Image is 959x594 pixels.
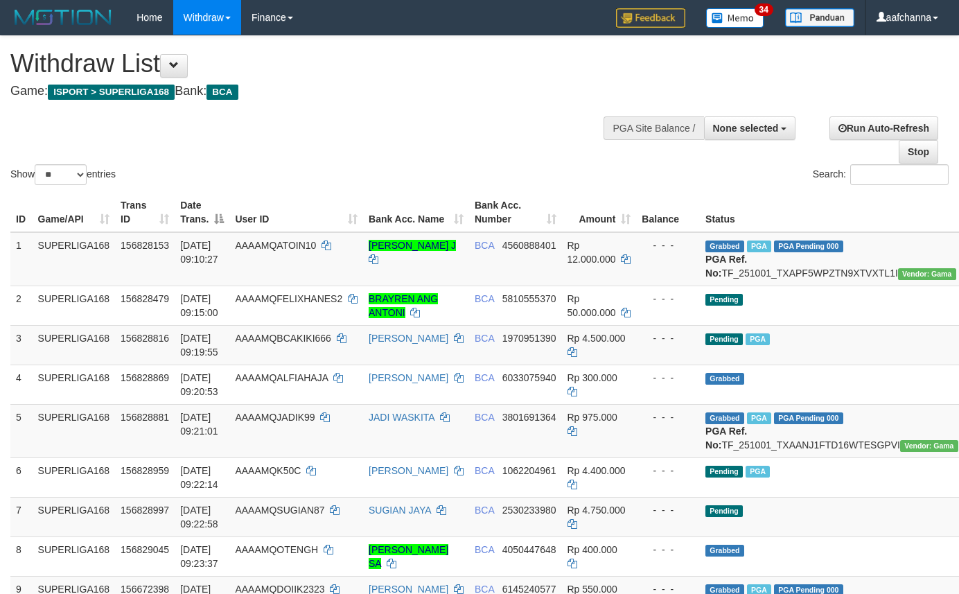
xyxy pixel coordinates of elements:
[235,333,331,344] span: AAAAMQBCAKIKI666
[180,293,218,318] span: [DATE] 09:15:00
[604,116,703,140] div: PGA Site Balance /
[33,404,116,457] td: SUPERLIGA168
[235,372,328,383] span: AAAAMQALFIAHAJA
[568,505,626,516] span: Rp 4.750.000
[121,333,169,344] span: 156828816
[568,372,617,383] span: Rp 300.000
[747,412,771,424] span: Marked by aafsoycanthlai
[568,333,626,344] span: Rp 4.500.000
[369,372,448,383] a: [PERSON_NAME]
[502,505,556,516] span: Copy 2530233980 to clipboard
[642,464,694,478] div: - - -
[10,457,33,497] td: 6
[746,466,770,478] span: Marked by aafsoycanthlai
[705,505,743,517] span: Pending
[369,544,448,569] a: [PERSON_NAME] SA
[175,193,229,232] th: Date Trans.: activate to sort column descending
[747,241,771,252] span: Marked by aafsoycanthlai
[10,85,626,98] h4: Game: Bank:
[502,240,556,251] span: Copy 4560888401 to clipboard
[33,536,116,576] td: SUPERLIGA168
[369,293,438,318] a: BRAYREN ANG ANTONI
[33,286,116,325] td: SUPERLIGA168
[10,497,33,536] td: 7
[502,544,556,555] span: Copy 4050447648 to clipboard
[705,294,743,306] span: Pending
[369,240,456,251] a: [PERSON_NAME] J
[813,164,949,185] label: Search:
[10,325,33,365] td: 3
[235,465,301,476] span: AAAAMQK50C
[642,371,694,385] div: - - -
[704,116,796,140] button: None selected
[35,164,87,185] select: Showentries
[121,465,169,476] span: 156828959
[121,505,169,516] span: 156828997
[10,50,626,78] h1: Withdraw List
[502,293,556,304] span: Copy 5810555370 to clipboard
[180,240,218,265] span: [DATE] 09:10:27
[705,373,744,385] span: Grabbed
[10,286,33,325] td: 2
[33,193,116,232] th: Game/API: activate to sort column ascending
[121,412,169,423] span: 156828881
[568,544,617,555] span: Rp 400.000
[469,193,562,232] th: Bank Acc. Number: activate to sort column ascending
[48,85,175,100] span: ISPORT > SUPERLIGA168
[121,544,169,555] span: 156829045
[235,412,315,423] span: AAAAMQJADIK99
[10,232,33,286] td: 1
[502,333,556,344] span: Copy 1970951390 to clipboard
[785,8,854,27] img: panduan.png
[568,412,617,423] span: Rp 975.000
[363,193,469,232] th: Bank Acc. Name: activate to sort column ascending
[746,333,770,345] span: Marked by aafsoycanthlai
[475,544,494,555] span: BCA
[642,543,694,557] div: - - -
[369,412,434,423] a: JADI WASKITA
[235,240,316,251] span: AAAAMQATOIN10
[705,241,744,252] span: Grabbed
[642,503,694,517] div: - - -
[475,372,494,383] span: BCA
[705,333,743,345] span: Pending
[10,404,33,457] td: 5
[616,8,685,28] img: Feedback.jpg
[705,254,747,279] b: PGA Ref. No:
[642,331,694,345] div: - - -
[713,123,779,134] span: None selected
[475,412,494,423] span: BCA
[568,293,616,318] span: Rp 50.000.000
[206,85,238,100] span: BCA
[33,497,116,536] td: SUPERLIGA168
[899,140,938,164] a: Stop
[121,293,169,304] span: 156828479
[10,365,33,404] td: 4
[475,505,494,516] span: BCA
[562,193,637,232] th: Amount: activate to sort column ascending
[180,465,218,490] span: [DATE] 09:22:14
[180,372,218,397] span: [DATE] 09:20:53
[10,164,116,185] label: Show entries
[115,193,175,232] th: Trans ID: activate to sort column ascending
[642,410,694,424] div: - - -
[502,372,556,383] span: Copy 6033075940 to clipboard
[229,193,363,232] th: User ID: activate to sort column ascending
[180,333,218,358] span: [DATE] 09:19:55
[705,426,747,451] b: PGA Ref. No:
[475,333,494,344] span: BCA
[774,412,843,424] span: PGA Pending
[502,412,556,423] span: Copy 3801691364 to clipboard
[705,466,743,478] span: Pending
[502,465,556,476] span: Copy 1062204961 to clipboard
[235,293,342,304] span: AAAAMQFELIXHANES2
[475,465,494,476] span: BCA
[180,505,218,530] span: [DATE] 09:22:58
[10,536,33,576] td: 8
[10,193,33,232] th: ID
[33,325,116,365] td: SUPERLIGA168
[755,3,773,16] span: 34
[121,240,169,251] span: 156828153
[642,292,694,306] div: - - -
[235,505,324,516] span: AAAAMQSUGIAN87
